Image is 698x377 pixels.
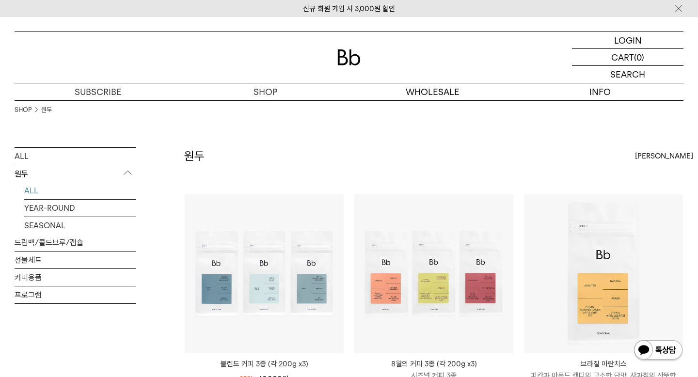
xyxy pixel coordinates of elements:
a: 프로그램 [15,286,136,303]
a: SUBSCRIBE [15,83,182,100]
a: CART (0) [572,49,683,66]
a: 선물세트 [15,251,136,268]
a: LOGIN [572,32,683,49]
img: 8월의 커피 3종 (각 200g x3) [354,194,513,353]
a: 드립백/콜드브루/캡슐 [15,234,136,251]
a: 신규 회원 가입 시 3,000원 할인 [303,4,395,13]
span: [PERSON_NAME] [635,150,693,162]
p: (0) [634,49,644,65]
a: ALL [15,148,136,165]
p: 브라질 아란치스 [524,358,683,370]
a: 원두 [41,105,52,115]
a: ALL [24,182,136,199]
img: 블렌드 커피 3종 (각 200g x3) [185,194,344,353]
a: SEASONAL [24,217,136,234]
img: 브라질 아란치스 [524,194,683,353]
img: 카카오톡 채널 1:1 채팅 버튼 [633,339,683,362]
p: WHOLESALE [349,83,516,100]
a: SHOP [182,83,349,100]
p: INFO [516,83,683,100]
p: 원두 [15,165,136,183]
p: CART [611,49,634,65]
a: 블렌드 커피 3종 (각 200g x3) [185,358,344,370]
h2: 원두 [184,148,205,164]
a: 커피용품 [15,269,136,286]
p: SEARCH [610,66,645,83]
a: YEAR-ROUND [24,200,136,217]
a: SHOP [15,105,32,115]
p: 8월의 커피 3종 (각 200g x3) [354,358,513,370]
p: LOGIN [614,32,642,48]
img: 로고 [337,49,361,65]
